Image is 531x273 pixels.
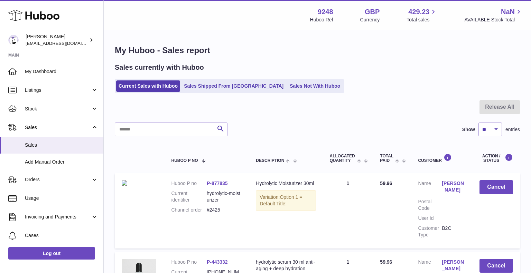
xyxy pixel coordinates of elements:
[25,87,91,94] span: Listings
[442,180,466,193] a: [PERSON_NAME]
[501,7,515,17] span: NaN
[171,259,206,265] dt: Huboo P no
[8,247,95,260] a: Log out
[407,7,437,23] a: 429.23 Total sales
[256,180,316,187] div: Hydrolytic Moisturizer 30ml
[479,180,513,194] button: Cancel
[25,176,91,183] span: Orders
[318,7,333,17] strong: 9248
[464,7,523,23] a: NaN AVAILABLE Stock Total
[116,80,180,92] a: Current Sales with Huboo
[330,154,355,163] span: ALLOCATED Quantity
[26,33,88,47] div: [PERSON_NAME]
[323,173,373,248] td: 1
[25,195,98,202] span: Usage
[171,190,206,203] dt: Current identifier
[464,17,523,23] span: AVAILABLE Stock Total
[380,181,392,186] span: 59.96
[407,17,437,23] span: Total sales
[380,154,393,163] span: Total paid
[505,126,520,133] span: entries
[418,154,466,163] div: Customer
[25,232,98,239] span: Cases
[408,7,429,17] span: 429.23
[256,259,316,272] div: hydrolytic serum 30 ml anti-aging + deep hydration
[26,40,102,46] span: [EMAIL_ADDRESS][DOMAIN_NAME]
[171,207,206,213] dt: Channel order
[122,180,127,186] img: FJOR_People_LR-106.jpg
[442,259,466,272] a: [PERSON_NAME]
[256,158,284,163] span: Description
[479,259,513,273] button: Cancel
[25,106,91,112] span: Stock
[25,124,91,131] span: Sales
[171,158,198,163] span: Huboo P no
[115,45,520,56] h1: My Huboo - Sales report
[365,7,380,17] strong: GBP
[207,181,228,186] a: P-877835
[171,180,206,187] dt: Huboo P no
[418,215,442,222] dt: User Id
[418,180,442,195] dt: Name
[25,214,91,220] span: Invoicing and Payments
[418,225,442,238] dt: Customer Type
[25,142,98,148] span: Sales
[479,154,513,163] div: Action / Status
[207,259,228,265] a: P-443332
[256,190,316,211] div: Variation:
[287,80,343,92] a: Sales Not With Huboo
[207,207,242,213] dd: #2425
[442,225,466,238] dd: B2C
[207,190,242,203] dd: hydrolytic-moisturizer
[8,35,19,45] img: hello@fjor.life
[181,80,286,92] a: Sales Shipped From [GEOGRAPHIC_DATA]
[310,17,333,23] div: Huboo Ref
[25,159,98,165] span: Add Manual Order
[360,17,380,23] div: Currency
[115,63,204,72] h2: Sales currently with Huboo
[462,126,475,133] label: Show
[260,194,302,206] span: Option 1 = Default Title;
[380,259,392,265] span: 59.96
[25,68,98,75] span: My Dashboard
[418,198,442,212] dt: Postal Code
